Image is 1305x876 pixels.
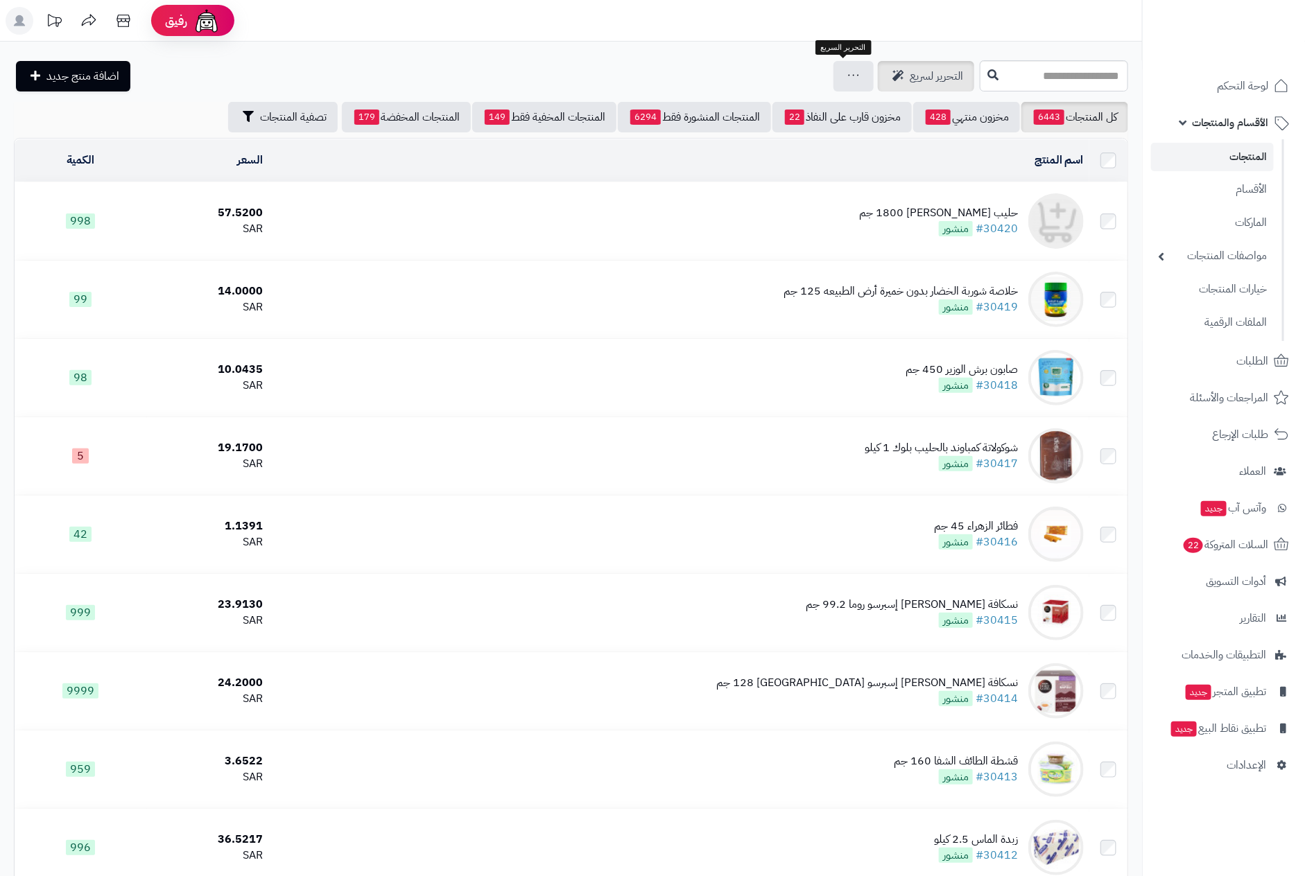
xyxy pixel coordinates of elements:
span: الإعدادات [1227,755,1266,775]
a: #30413 [976,769,1018,785]
span: 9999 [62,683,98,699]
span: العملاء [1239,462,1266,481]
div: SAR [153,378,263,394]
span: التحرير لسريع [910,68,963,85]
span: جديد [1201,501,1227,516]
img: نسكافة دولتشي غوستو إسبرسو نابولي 128 جم [1028,663,1084,719]
span: منشور [939,691,973,706]
a: #30420 [976,220,1018,237]
div: التحرير السريع [815,40,872,55]
div: SAR [153,691,263,707]
a: الإعدادات [1151,748,1297,782]
img: logo-2.png [1211,27,1292,56]
div: 19.1700 [153,440,263,456]
span: السلات المتروكة [1182,535,1268,554]
span: منشور [939,769,973,785]
a: طلبات الإرجاع [1151,418,1297,451]
img: شوكولاتة كمباوند بالحليب بلوك 1 كيلو [1028,428,1084,484]
div: SAR [153,848,263,864]
a: الكمية [67,152,94,168]
a: الماركات [1151,208,1274,238]
img: زبدة الماس 2.5 كيلو [1028,820,1084,875]
a: #30416 [976,534,1018,550]
a: مخزون منتهي428 [913,102,1020,132]
a: التقارير [1151,602,1297,635]
div: حليب [PERSON_NAME] 1800 جم [859,205,1018,221]
a: الملفات الرقمية [1151,308,1274,338]
div: شوكولاتة كمباوند بالحليب بلوك 1 كيلو [865,440,1018,456]
a: #30414 [976,690,1018,707]
a: اسم المنتج [1035,152,1084,168]
div: SAR [153,534,263,550]
img: قشطة الطائف الشفا 160 جم [1028,742,1084,797]
span: 6443 [1034,109,1064,125]
a: تطبيق المتجرجديد [1151,675,1297,708]
a: أدوات التسويق [1151,565,1297,598]
span: الأقسام والمنتجات [1192,113,1268,132]
a: السعر [237,152,263,168]
span: طلبات الإرجاع [1212,425,1268,444]
a: #30415 [976,612,1018,629]
a: تحديثات المنصة [37,7,71,38]
img: فطائر الزهراء 45 جم [1028,507,1084,562]
span: منشور [939,613,973,628]
div: صابون برش الوزير 450 جم [906,362,1018,378]
a: اضافة منتج جديد [16,61,130,91]
span: 6294 [630,109,661,125]
a: التحرير لسريع [878,61,974,91]
a: خيارات المنتجات [1151,274,1274,304]
a: المنتجات المخفية فقط149 [472,102,616,132]
div: 1.1391 [153,518,263,534]
div: خلاصة شوربة الخضار بدون خميرة أرض الطبيعه 125 جم [784,283,1018,299]
a: العملاء [1151,455,1297,488]
span: 959 [66,762,95,777]
span: 42 [69,527,92,542]
a: الطلبات [1151,344,1297,378]
span: 999 [66,605,95,620]
div: SAR [153,456,263,472]
span: منشور [939,534,973,550]
div: نسكافة [PERSON_NAME] إسبرسو روما 99.2 جم [806,597,1018,613]
a: #30418 [976,377,1018,394]
div: SAR [153,613,263,629]
a: المنتجات المخفضة179 [342,102,471,132]
a: #30412 [976,847,1018,864]
span: تصفية المنتجات [260,109,327,125]
span: التقارير [1240,608,1266,628]
span: الطلبات [1236,351,1268,371]
span: وآتس آب [1200,498,1266,518]
img: نسكافة دولتشي غوستو إسبرسو روما 99.2 جم [1028,585,1084,640]
img: حليب بامجلي 1800 جم [1028,193,1084,249]
span: منشور [939,378,973,393]
span: منشور [939,848,973,863]
a: المنتجات المنشورة فقط6294 [618,102,771,132]
div: SAR [153,221,263,237]
div: زبدة الماس 2.5 كيلو [934,832,1018,848]
span: لوحة التحكم [1217,76,1268,96]
button: تصفية المنتجات [228,102,338,132]
a: تطبيق نقاط البيعجديد [1151,712,1297,745]
a: #30419 [976,299,1018,315]
span: منشور [939,299,973,315]
span: 5 [72,448,89,464]
span: تطبيق نقاط البيع [1170,719,1266,738]
a: المنتجات [1151,143,1274,171]
span: اضافة منتج جديد [46,68,119,85]
div: SAR [153,769,263,785]
span: 428 [926,109,951,125]
span: منشور [939,221,973,236]
span: منشور [939,456,973,471]
div: 14.0000 [153,283,263,299]
div: SAR [153,299,263,315]
span: المراجعات والأسئلة [1190,388,1268,408]
div: قشطة الطائف الشفا 160 جم [894,753,1018,769]
div: 10.0435 [153,362,263,378]
span: تطبيق المتجر [1184,682,1266,701]
span: 998 [66,213,95,229]
span: 996 [66,840,95,855]
span: 149 [485,109,510,125]
div: 57.5200 [153,205,263,221]
div: نسكافة [PERSON_NAME] إسبرسو [GEOGRAPHIC_DATA] 128 جم [716,675,1018,691]
img: صابون برش الوزير 450 جم [1028,350,1084,405]
span: جديد [1171,721,1197,737]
